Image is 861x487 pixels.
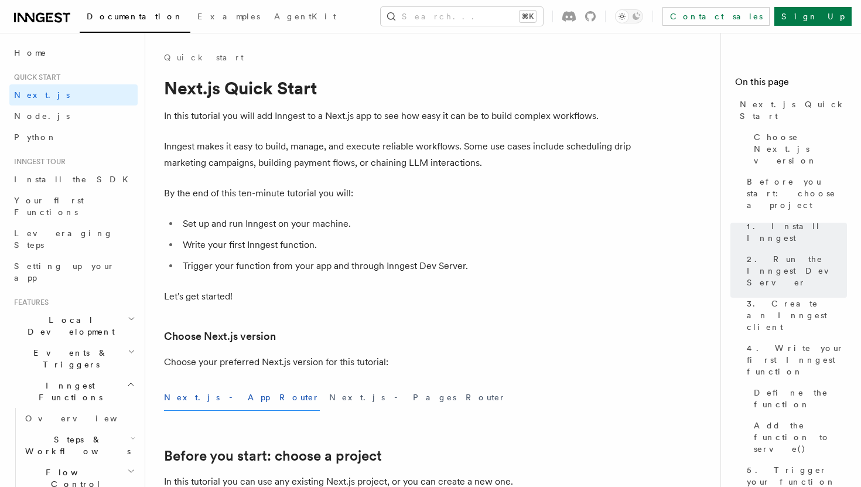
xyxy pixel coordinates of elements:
[14,196,84,217] span: Your first Functions
[520,11,536,22] kbd: ⌘K
[14,111,70,121] span: Node.js
[9,157,66,166] span: Inngest tour
[615,9,643,23] button: Toggle dark mode
[749,415,847,459] a: Add the function to serve()
[754,131,847,166] span: Choose Next.js version
[164,138,633,171] p: Inngest makes it easy to build, manage, and execute reliable workflows. Some use cases include sc...
[747,176,847,211] span: Before you start: choose a project
[179,216,633,232] li: Set up and run Inngest on your machine.
[164,328,276,345] a: Choose Next.js version
[197,12,260,21] span: Examples
[329,384,506,411] button: Next.js - Pages Router
[179,258,633,274] li: Trigger your function from your app and through Inngest Dev Server.
[80,4,190,33] a: Documentation
[9,256,138,288] a: Setting up your app
[164,185,633,202] p: By the end of this ten-minute tutorial you will:
[25,414,146,423] span: Overview
[87,12,183,21] span: Documentation
[9,223,138,256] a: Leveraging Steps
[735,75,847,94] h4: On this page
[662,7,770,26] a: Contact sales
[164,448,382,464] a: Before you start: choose a project
[164,52,244,63] a: Quick start
[9,105,138,127] a: Node.js
[14,175,135,184] span: Install the SDK
[9,347,128,370] span: Events & Triggers
[742,216,847,248] a: 1. Install Inngest
[742,248,847,293] a: 2. Run the Inngest Dev Server
[14,132,57,142] span: Python
[774,7,852,26] a: Sign Up
[754,420,847,455] span: Add the function to serve()
[274,12,336,21] span: AgentKit
[747,253,847,288] span: 2. Run the Inngest Dev Server
[164,384,320,411] button: Next.js - App Router
[20,434,131,457] span: Steps & Workflows
[754,387,847,410] span: Define the function
[9,127,138,148] a: Python
[9,73,60,82] span: Quick start
[9,298,49,307] span: Features
[747,298,847,333] span: 3. Create an Inngest client
[9,309,138,342] button: Local Development
[9,190,138,223] a: Your first Functions
[381,7,543,26] button: Search...⌘K
[742,338,847,382] a: 4. Write your first Inngest function
[190,4,267,32] a: Examples
[747,220,847,244] span: 1. Install Inngest
[14,47,47,59] span: Home
[749,382,847,415] a: Define the function
[9,375,138,408] button: Inngest Functions
[164,108,633,124] p: In this tutorial you will add Inngest to a Next.js app to see how easy it can be to build complex...
[20,408,138,429] a: Overview
[742,293,847,338] a: 3. Create an Inngest client
[9,84,138,105] a: Next.js
[267,4,343,32] a: AgentKit
[735,94,847,127] a: Next.js Quick Start
[14,261,115,282] span: Setting up your app
[742,171,847,216] a: Before you start: choose a project
[9,380,127,403] span: Inngest Functions
[747,342,847,377] span: 4. Write your first Inngest function
[14,90,70,100] span: Next.js
[179,237,633,253] li: Write your first Inngest function.
[9,42,138,63] a: Home
[20,429,138,462] button: Steps & Workflows
[164,77,633,98] h1: Next.js Quick Start
[9,314,128,338] span: Local Development
[14,229,113,250] span: Leveraging Steps
[164,354,633,370] p: Choose your preferred Next.js version for this tutorial:
[9,169,138,190] a: Install the SDK
[749,127,847,171] a: Choose Next.js version
[9,342,138,375] button: Events & Triggers
[740,98,847,122] span: Next.js Quick Start
[164,288,633,305] p: Let's get started!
